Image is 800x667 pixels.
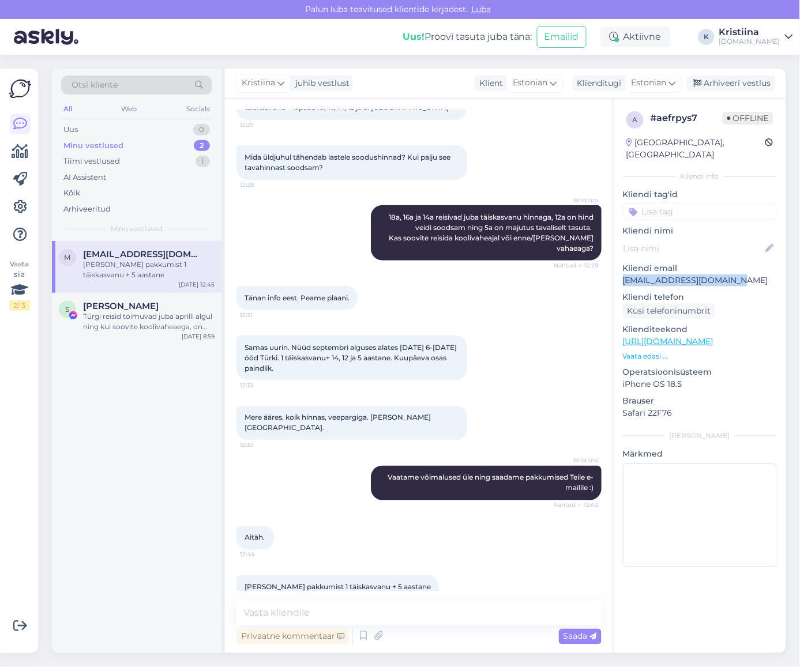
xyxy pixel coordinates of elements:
div: Uus [63,124,78,135]
div: Vaata siia [9,259,30,311]
p: Märkmed [623,448,777,460]
div: [DATE] 8:59 [182,332,215,341]
span: 12:28 [240,180,283,189]
div: # aefrpys7 [651,111,723,125]
p: Brauser [623,395,777,407]
span: Aitäh. [245,533,265,542]
span: Kristiina [555,196,598,205]
div: Arhiveeritud [63,204,111,215]
p: Vaata edasi ... [623,351,777,361]
div: Proovi tasuta juba täna: [403,30,532,44]
span: Vaatame võimalused üle ning saadame pakkumised Teile e-mailile :) [388,473,594,492]
a: [URL][DOMAIN_NAME] [623,336,713,346]
span: Nähtud ✓ 12:42 [553,501,598,510]
span: Kristiina [242,77,275,89]
span: [PERSON_NAME] pakkumist 1 täiskasvanu + 5 aastane [245,583,431,591]
div: Kliendi info [623,171,777,182]
div: Klienditugi [573,77,622,89]
div: All [61,101,74,116]
div: [PERSON_NAME] pakkumist 1 täiskasvanu + 5 aastane [83,259,215,280]
p: iPhone OS 18.5 [623,378,777,390]
div: K [698,29,715,45]
span: Nähtud ✓ 12:29 [554,261,598,270]
div: [DOMAIN_NAME] [719,37,780,46]
span: Minu vestlused [111,224,163,234]
div: Küsi telefoninumbrit [623,303,716,319]
span: Samas uurin. Nüüd septembri alguses alates [DATE] 6-[DATE] ööd Türki. 1 täiskasvanu+ 14, 12 ja 5 ... [245,343,459,372]
span: Estonian [632,77,667,89]
div: Socials [184,101,212,116]
p: Safari 22F76 [623,407,777,419]
div: Web [119,101,140,116]
div: Minu vestlused [63,140,123,152]
span: m [65,253,71,262]
img: Askly Logo [9,78,31,100]
a: Kristiina[DOMAIN_NAME] [719,28,793,46]
div: [DATE] 12:45 [179,280,215,289]
b: Uus! [403,31,425,42]
span: 12:32 [240,381,283,390]
span: S [66,305,70,314]
p: [EMAIL_ADDRESS][DOMAIN_NAME] [623,274,777,287]
span: Mida üldjuhul tähendab lastele soodushinnad? Kui palju see tavahinnast soodsam? [245,153,452,172]
div: Tiimi vestlused [63,156,120,167]
span: Offline [723,112,773,125]
span: Mere ääres, koik hinnas, veepargiga. [PERSON_NAME][GEOGRAPHIC_DATA]. [245,413,431,432]
p: Klienditeekond [623,323,777,336]
div: Türgi reisid toimuvad juba aprilli algul ning kui soovite koolivaheaega, on see üks populaarseima... [83,311,215,332]
span: 12:31 [240,311,283,319]
span: Tänan info eest. Peame plaani. [245,293,350,302]
button: Emailid [537,26,587,48]
input: Lisa tag [623,203,777,220]
span: Estonian [513,77,548,89]
div: 1 [196,156,210,167]
p: Kliendi tag'id [623,189,777,201]
div: Arhiveeri vestlus [687,76,776,91]
div: 2 / 3 [9,300,30,311]
div: 2 [194,140,210,152]
span: 18a, 16a ja 14a reisivad juba täiskasvanu hinnaga, 12a on hind veidi soodsam ning 5a on majutus t... [389,213,595,253]
p: Kliendi email [623,262,777,274]
span: Kristiina [555,457,598,465]
div: juhib vestlust [291,77,350,89]
div: Kristiina [719,28,780,37]
div: [PERSON_NAME] [623,431,777,441]
div: Privaatne kommentaar [236,629,349,645]
div: [GEOGRAPHIC_DATA], [GEOGRAPHIC_DATA] [626,137,765,161]
span: a [633,115,638,124]
span: Siiri Jänes [83,301,159,311]
p: Kliendi nimi [623,225,777,237]
p: Kliendi telefon [623,291,777,303]
div: Klient [475,77,503,89]
input: Lisa nimi [624,242,764,255]
span: Saada [564,631,597,642]
p: Operatsioonisüsteem [623,366,777,378]
span: Luba [468,4,495,14]
span: 12:44 [240,551,283,559]
div: AI Assistent [63,172,106,183]
span: 12:27 [240,120,283,129]
div: Aktiivne [600,27,671,47]
span: 12:33 [240,441,283,450]
span: Otsi kliente [72,79,118,91]
div: Kõik [63,187,80,199]
div: 0 [193,124,210,135]
span: merli.keelmann@gmail.com [83,249,203,259]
